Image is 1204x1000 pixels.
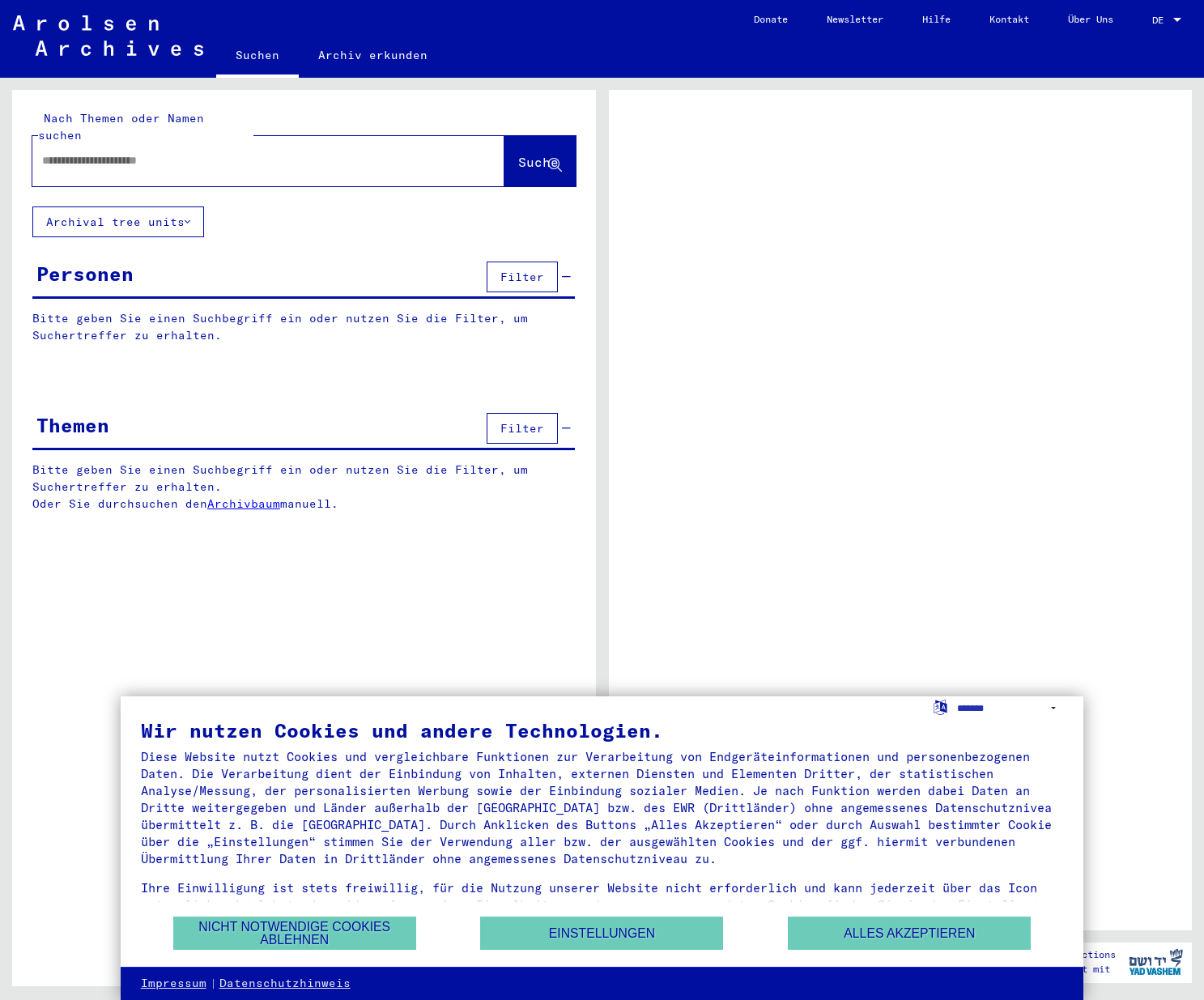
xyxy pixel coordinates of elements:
[487,413,558,444] button: Filter
[932,699,949,714] label: Sprache auswählen
[500,270,544,284] span: Filter
[32,462,576,513] p: Bitte geben Sie einen Suchbegriff ein oder nutzen Sie die Filter, um Suchertreffer zu erhalten. O...
[141,879,1064,930] div: Ihre Einwilligung ist stets freiwillig, für die Nutzung unserer Website nicht erforderlich und ka...
[788,917,1031,950] button: Alles akzeptieren
[216,36,299,78] a: Suchen
[36,259,134,288] div: Personen
[38,111,204,143] mat-label: Nach Themen oder Namen suchen
[299,36,447,74] a: Archiv erkunden
[207,496,280,511] a: Archivbaum
[32,206,204,237] button: Archival tree units
[487,262,558,292] button: Filter
[504,136,576,186] button: Suche
[957,696,1063,720] select: Sprache auswählen
[219,976,351,992] a: Datenschutzhinweis
[518,154,559,170] span: Suche
[36,411,109,440] div: Themen
[480,917,723,950] button: Einstellungen
[32,310,575,344] p: Bitte geben Sie einen Suchbegriff ein oder nutzen Sie die Filter, um Suchertreffer zu erhalten.
[173,917,416,950] button: Nicht notwendige Cookies ablehnen
[141,748,1064,867] div: Diese Website nutzt Cookies und vergleichbare Funktionen zur Verarbeitung von Endgeräteinformatio...
[141,976,206,992] a: Impressum
[13,15,203,56] img: Arolsen_neg.svg
[500,421,544,436] span: Filter
[1152,15,1170,26] span: DE
[141,721,1064,740] div: Wir nutzen Cookies und andere Technologien.
[1125,942,1186,982] img: yv_logo.png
